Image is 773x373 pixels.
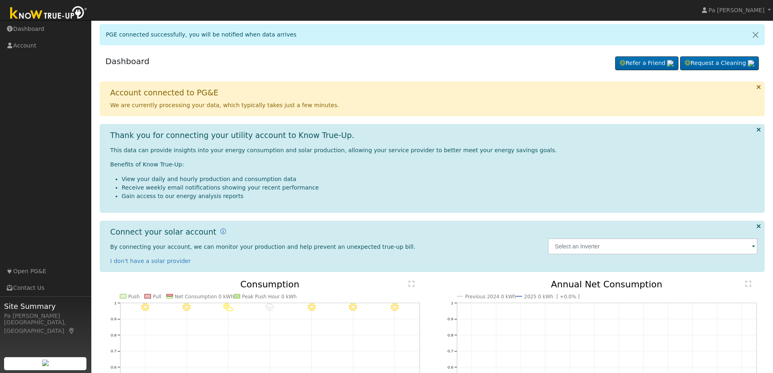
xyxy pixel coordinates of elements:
[68,328,75,334] a: Map
[266,303,274,311] i: 9/19 - Drizzle
[548,238,758,254] input: Select an Inverter
[409,280,414,287] text: 
[524,294,579,300] text: 2025 0 kWh [ +0.0% ]
[183,303,191,311] i: 9/17 - Clear
[4,318,87,335] div: [GEOGRAPHIC_DATA], [GEOGRAPHIC_DATA]
[708,7,764,13] span: Pa [PERSON_NAME]
[153,294,161,300] text: Pull
[465,294,516,300] text: Previous 2024 0 kWh
[748,60,754,67] img: retrieve
[141,303,149,311] i: 9/16 - Clear
[100,24,765,45] div: PGE connected successfully, you will be notified when data arrives
[110,102,339,108] span: We are currently processing your data, which typically takes just a few minutes.
[448,365,453,369] text: 0.6
[128,294,140,300] text: Push
[110,160,758,169] p: Benefits of Know True-Up:
[122,183,758,192] li: Receive weekly email notifications showing your recent performance
[747,25,764,45] a: Close
[4,312,87,320] div: Pa [PERSON_NAME]
[551,279,663,289] text: Annual Net Consumption
[110,244,416,250] span: By connecting your account, we can monitor your production and help prevent an unexpected true-up...
[448,317,453,321] text: 0.9
[448,333,453,337] text: 0.8
[110,88,218,97] h1: Account connected to PG&E
[111,333,116,337] text: 0.8
[451,301,453,305] text: 1
[111,317,116,321] text: 0.9
[110,227,216,237] h1: Connect your solar account
[308,303,316,311] i: 9/20 - Clear
[110,258,191,264] a: I don't have a solar provider
[680,56,759,70] a: Request a Cleaning
[667,60,674,67] img: retrieve
[240,279,299,289] text: Consumption
[111,349,116,354] text: 0.7
[223,303,233,311] i: 9/18 - PartlyCloudy
[349,303,357,311] i: 9/21 - Clear
[4,301,87,312] span: Site Summary
[111,365,116,369] text: 0.6
[615,56,678,70] a: Refer a Friend
[174,294,234,300] text: Net Consumption 0 kWh
[106,56,150,66] a: Dashboard
[6,4,91,23] img: Know True-Up
[122,175,758,183] li: View your daily and hourly production and consumption data
[391,303,399,311] i: 9/22 - Clear
[745,280,751,287] text: 
[110,147,557,153] span: This data can provide insights into your energy consumption and solar production, allowing your s...
[122,192,758,201] li: Gain access to our energy analysis reports
[242,294,297,300] text: Peak Push Hour 0 kWh
[114,301,116,305] text: 1
[110,131,354,140] h1: Thank you for connecting your utility account to Know True-Up.
[42,360,49,366] img: retrieve
[448,349,453,354] text: 0.7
